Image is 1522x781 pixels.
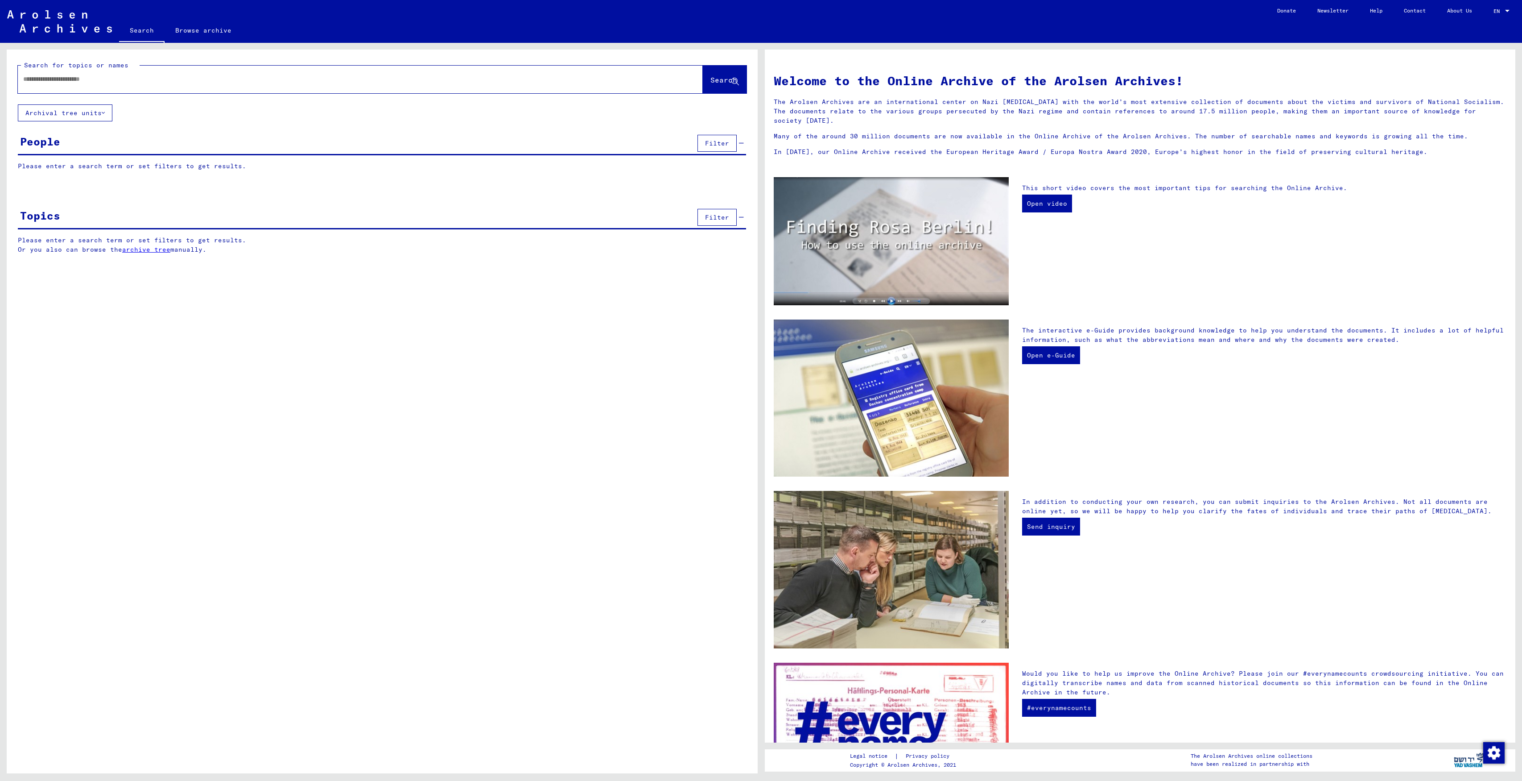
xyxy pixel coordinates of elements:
a: Send inquiry [1022,518,1080,536]
a: archive tree [122,245,170,253]
a: Search [119,20,165,43]
button: Search [703,66,747,93]
img: inquiries.jpg [774,491,1009,648]
p: Would you like to help us improve the Online Archive? Please join our #everynamecounts crowdsourc... [1022,669,1506,697]
img: yv_logo.png [1452,749,1485,771]
button: Archival tree units [18,104,112,121]
p: Please enter a search term or set filters to get results. [18,162,746,171]
p: This short video covers the most important tips for searching the Online Archive. [1022,183,1506,193]
img: Change consent [1483,742,1505,764]
span: Filter [705,139,729,147]
p: The interactive e-Guide provides background knowledge to help you understand the documents. It in... [1022,326,1506,345]
div: Change consent [1483,742,1504,763]
img: video.jpg [774,177,1009,305]
div: Topics [20,208,60,224]
p: In addition to conducting your own research, you can submit inquiries to the Arolsen Archives. No... [1022,497,1506,516]
button: Filter [697,209,737,226]
mat-label: Search for topics or names [24,61,128,69]
p: The Arolsen Archives are an international center on Nazi [MEDICAL_DATA] with the world’s most ext... [774,97,1507,125]
a: Browse archive [165,20,242,41]
p: Please enter a search term or set filters to get results. Or you also can browse the manually. [18,236,747,254]
a: Privacy policy [899,752,960,761]
p: Many of the around 30 million documents are now available in the Online Archive of the Arolsen Ar... [774,132,1507,141]
h1: Welcome to the Online Archive of the Arolsen Archives! [774,71,1507,90]
a: Open e-Guide [1022,346,1080,364]
span: Filter [705,213,729,221]
p: In [DATE], our Online Archive received the European Heritage Award / Europa Nostra Award 2020, Eu... [774,147,1507,157]
span: Search [710,75,737,84]
img: Arolsen_neg.svg [7,10,112,33]
span: EN [1493,8,1503,14]
img: eguide.jpg [774,320,1009,477]
div: | [850,752,960,761]
p: Copyright © Arolsen Archives, 2021 [850,761,960,769]
a: #everynamecounts [1022,699,1096,717]
p: The Arolsen Archives online collections [1191,752,1312,760]
a: Legal notice [850,752,895,761]
div: People [20,133,60,150]
button: Filter [697,135,737,152]
a: Open video [1022,195,1072,212]
p: have been realized in partnership with [1191,760,1312,768]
